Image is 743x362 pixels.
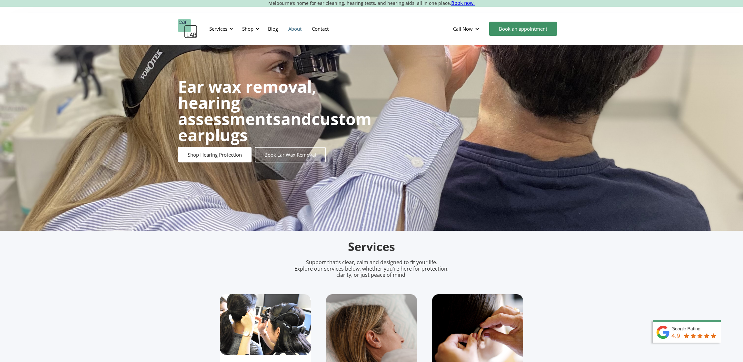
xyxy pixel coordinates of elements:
div: Call Now [453,26,473,32]
h2: Services [220,239,523,254]
a: About [283,19,307,38]
a: Book Ear Wax Removal [255,147,326,162]
a: Blog [263,19,283,38]
h1: and [178,78,371,143]
a: Shop Hearing Protection [178,147,252,162]
div: Shop [242,26,253,32]
strong: custom earplugs [178,108,371,146]
div: Call Now [448,19,486,38]
div: Services [209,26,227,32]
a: Book an appointment [489,22,557,36]
a: Contact [307,19,334,38]
a: home [178,19,197,38]
div: Shop [238,19,261,38]
div: Services [205,19,235,38]
strong: Ear wax removal, hearing assessments [178,76,316,130]
p: Support that’s clear, calm and designed to fit your life. Explore our services below, whether you... [286,259,457,278]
